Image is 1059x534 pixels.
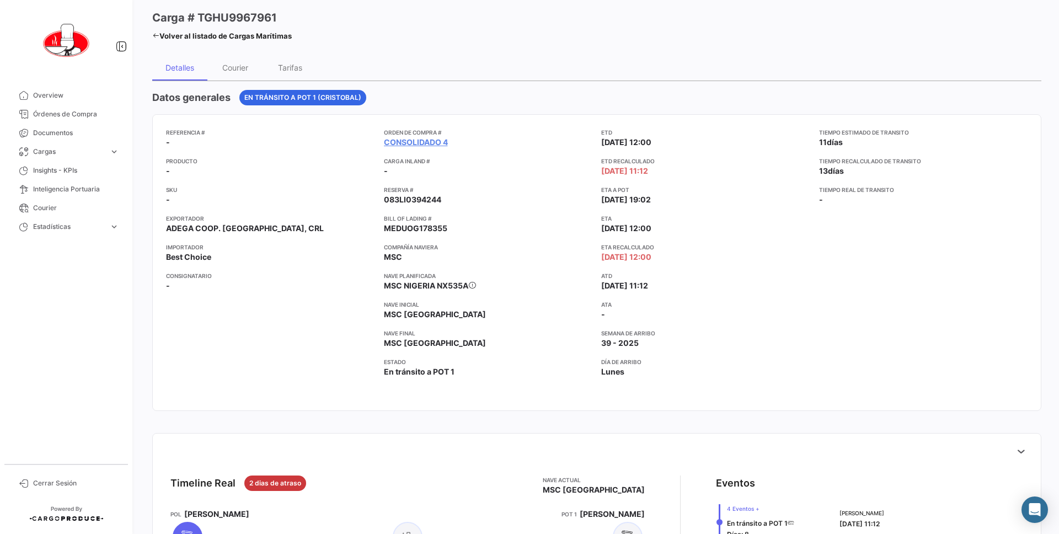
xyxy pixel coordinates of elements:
app-card-info-title: ETA [601,214,810,223]
a: Documentos [9,124,124,142]
span: Órdenes de Compra [33,109,119,119]
span: MEDUOG178355 [384,223,447,234]
app-card-info-title: Estado [384,357,593,366]
app-card-info-title: Tiempo real de transito [819,185,1028,194]
img: 0621d632-ab00-45ba-b411-ac9e9fb3f036.png [39,13,94,68]
div: Courier [222,63,248,72]
span: [DATE] 12:00 [601,137,651,148]
span: Overview [33,90,119,100]
span: 39 - 2025 [601,338,639,349]
span: 11 [819,137,827,147]
span: 4 Eventos + [727,504,794,513]
app-card-info-title: ETD Recalculado [601,157,810,165]
div: Timeline Real [170,476,236,491]
app-card-info-title: POL [170,510,181,519]
app-card-info-title: Nave inicial [384,300,593,309]
span: Documentos [33,128,119,138]
span: [DATE] 12:00 [601,223,651,234]
span: En tránsito a POT 1 (Cristobal) [244,93,361,103]
span: 13 [819,166,828,175]
app-card-info-title: Consignatario [166,271,375,280]
span: - [384,165,388,177]
span: MSC [GEOGRAPHIC_DATA] [543,484,645,495]
app-card-info-title: ETD [601,128,810,137]
app-card-info-title: ATA [601,300,810,309]
span: En tránsito a POT 1 [384,366,454,377]
span: días [827,137,843,147]
a: Courier [9,199,124,217]
app-card-info-title: POT 1 [561,510,577,519]
app-card-info-title: Exportador [166,214,375,223]
span: Estadísticas [33,222,105,232]
app-card-info-title: ETA a POT [601,185,810,194]
app-card-info-title: Nave planificada [384,271,593,280]
div: Tarifas [278,63,302,72]
h3: Carga # TGHU9967961 [152,10,277,25]
app-card-info-title: Reserva # [384,185,593,194]
a: Overview [9,86,124,105]
a: Insights - KPIs [9,161,124,180]
div: Abrir Intercom Messenger [1021,496,1048,523]
app-card-info-title: SKU [166,185,375,194]
span: Courier [33,203,119,213]
span: MSC [GEOGRAPHIC_DATA] [384,338,486,349]
div: Detalles [165,63,194,72]
span: expand_more [109,222,119,232]
span: [PERSON_NAME] [184,509,249,520]
app-card-info-title: ATD [601,271,810,280]
app-card-info-title: Compañía naviera [384,243,593,252]
span: [DATE] 12:00 [601,252,651,263]
app-card-info-title: Referencia # [166,128,375,137]
a: Volver al listado de Cargas Marítimas [152,28,292,44]
span: días [828,166,844,175]
app-card-info-title: Día de Arribo [601,357,810,366]
app-card-info-title: ETA Recalculado [601,243,810,252]
span: expand_more [109,147,119,157]
span: [DATE] 11:12 [601,280,648,291]
span: Inteligencia Portuaria [33,184,119,194]
span: [PERSON_NAME] [580,509,645,520]
span: Cargas [33,147,105,157]
app-card-info-title: Producto [166,157,375,165]
span: 2 dias de atraso [249,478,301,488]
a: CONSOLIDADO 4 [384,137,448,148]
span: - [166,280,170,291]
app-card-info-title: Nave actual [543,476,645,484]
app-card-info-title: Carga inland # [384,157,593,165]
a: Inteligencia Portuaria [9,180,124,199]
app-card-info-title: Bill of Lading # [384,214,593,223]
span: MSC [GEOGRAPHIC_DATA] [384,309,486,320]
app-card-info-title: Importador [166,243,375,252]
span: Lunes [601,366,624,377]
span: [DATE] 19:02 [601,194,651,205]
span: Insights - KPIs [33,165,119,175]
span: MSC NIGERIA NX535A [384,281,468,290]
span: 083LI0394244 [384,194,441,205]
span: [DATE] 11:12 [601,165,648,177]
span: MSC [384,252,402,263]
a: Órdenes de Compra [9,105,124,124]
span: ADEGA COOP. [GEOGRAPHIC_DATA], CRL [166,223,324,234]
span: [PERSON_NAME] [839,509,884,517]
span: [DATE] 11:12 [839,520,880,528]
app-card-info-title: Semana de Arribo [601,329,810,338]
app-card-info-title: Nave final [384,329,593,338]
h4: Datos generales [152,90,231,105]
span: - [166,137,170,148]
app-card-info-title: Orden de Compra # [384,128,593,137]
span: - [601,309,605,320]
app-card-info-title: Tiempo recalculado de transito [819,157,1028,165]
span: - [166,194,170,205]
span: Cerrar Sesión [33,478,119,488]
div: Eventos [716,476,755,491]
span: Best Choice [166,252,211,263]
span: - [819,195,823,204]
app-card-info-title: Tiempo estimado de transito [819,128,1028,137]
span: - [166,165,170,177]
span: En tránsito a POT 1 [727,519,788,527]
